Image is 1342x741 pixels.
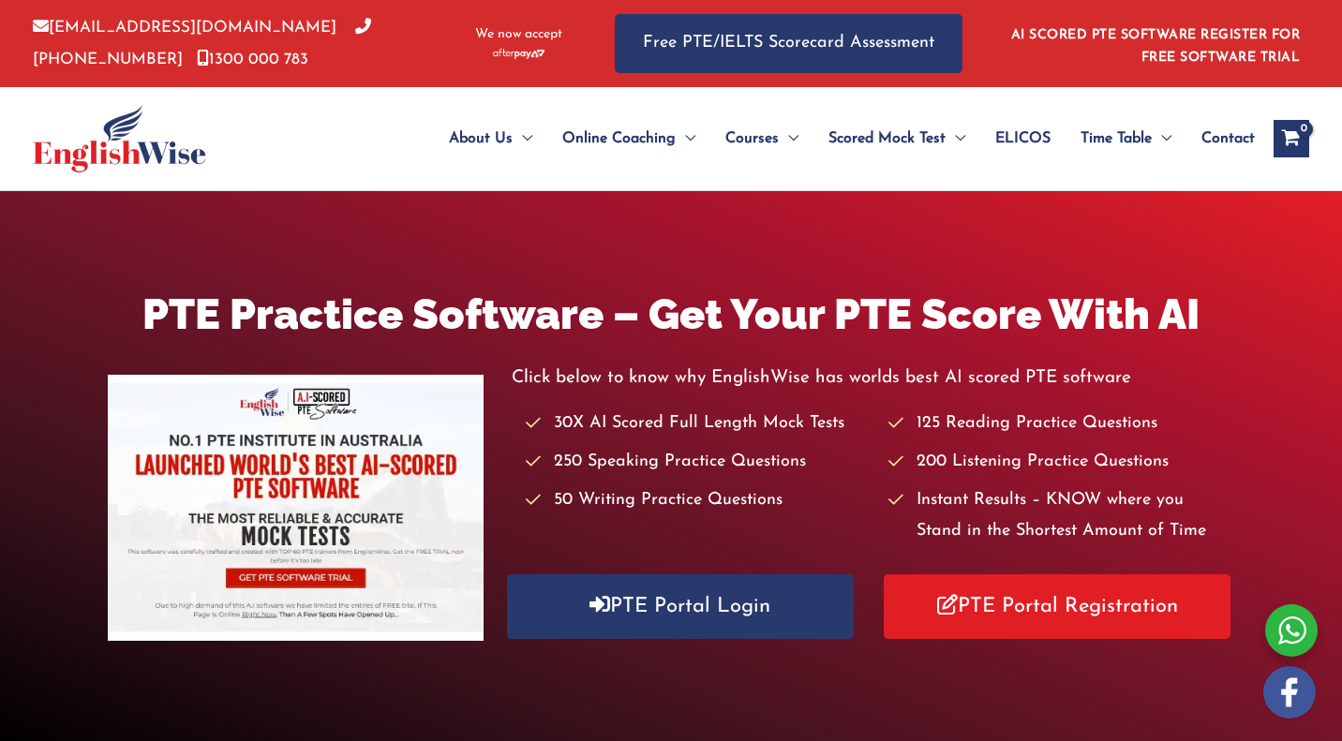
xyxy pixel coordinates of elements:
a: AI SCORED PTE SOFTWARE REGISTER FOR FREE SOFTWARE TRIAL [1011,28,1301,65]
span: Online Coaching [562,106,676,171]
a: PTE Portal Login [507,574,855,639]
a: [PHONE_NUMBER] [33,20,371,67]
span: Time Table [1081,106,1152,171]
nav: Site Navigation: Main Menu [404,106,1255,171]
h1: PTE Practice Software – Get Your PTE Score With AI [108,285,1235,344]
li: 250 Speaking Practice Questions [526,447,872,478]
span: Courses [725,106,779,171]
a: PTE Portal Registration [884,574,1231,639]
aside: Header Widget 1 [1000,13,1309,74]
a: Online CoachingMenu Toggle [547,106,710,171]
span: Menu Toggle [1152,106,1171,171]
li: 50 Writing Practice Questions [526,485,872,516]
span: Contact [1201,106,1255,171]
a: Free PTE/IELTS Scorecard Assessment [615,14,962,73]
span: About Us [449,106,513,171]
a: [EMAIL_ADDRESS][DOMAIN_NAME] [33,20,336,36]
a: 1300 000 783 [197,52,308,67]
a: View Shopping Cart, empty [1274,120,1309,157]
span: Scored Mock Test [828,106,946,171]
a: Contact [1186,106,1255,171]
img: cropped-ew-logo [33,105,206,172]
li: 200 Listening Practice Questions [888,447,1234,478]
span: We now accept [475,25,562,44]
a: ELICOS [980,106,1066,171]
a: Scored Mock TestMenu Toggle [813,106,980,171]
img: Afterpay-Logo [493,49,544,59]
span: Menu Toggle [513,106,532,171]
span: Menu Toggle [779,106,798,171]
img: pte-institute-main [108,375,484,641]
li: Instant Results – KNOW where you Stand in the Shortest Amount of Time [888,485,1234,548]
a: Time TableMenu Toggle [1066,106,1186,171]
p: Click below to know why EnglishWise has worlds best AI scored PTE software [512,363,1235,393]
span: ELICOS [995,106,1051,171]
a: About UsMenu Toggle [434,106,547,171]
img: white-facebook.png [1263,666,1316,719]
span: Menu Toggle [946,106,965,171]
a: CoursesMenu Toggle [710,106,813,171]
span: Menu Toggle [676,106,695,171]
li: 30X AI Scored Full Length Mock Tests [526,408,872,439]
li: 125 Reading Practice Questions [888,408,1234,439]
